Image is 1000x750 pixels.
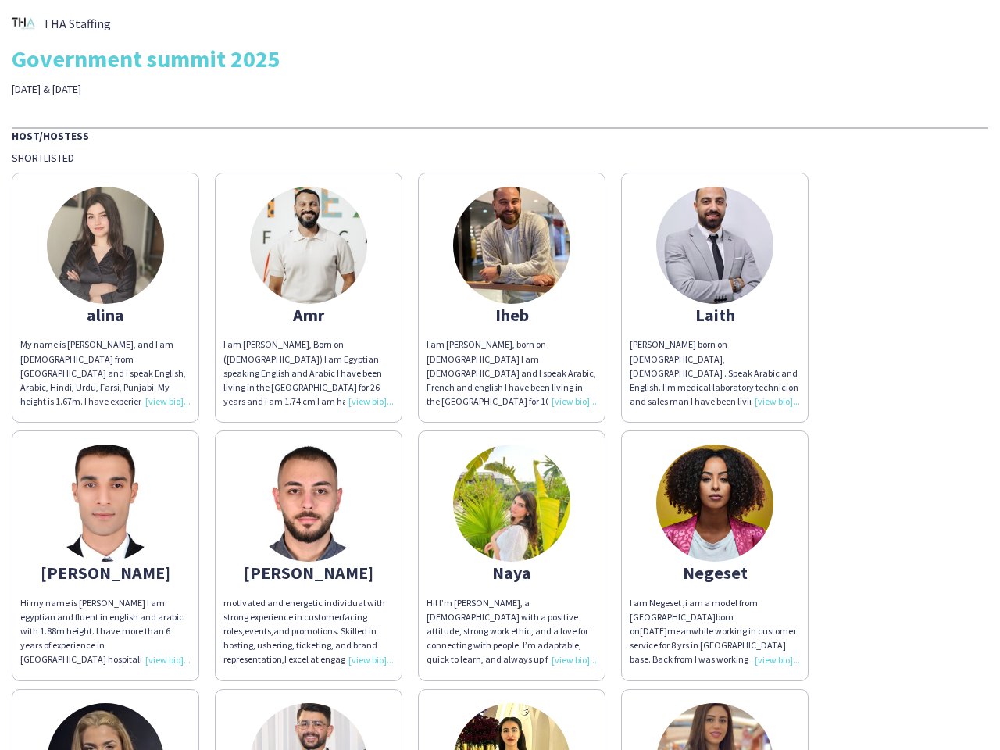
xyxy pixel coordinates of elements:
img: thumb-66e450a78a8e7.jpeg [47,187,164,304]
div: motivated and energetic individual with strong experience in customerfacing roles,events,and prom... [223,596,394,667]
div: Hi my name is [PERSON_NAME] I am egyptian and fluent in english and arabic with 1.88m height. I h... [20,596,191,667]
span: [DATE] [640,625,667,637]
img: thumb-63e3840542f91.jpg [250,445,367,562]
div: Host/Hostess [12,127,988,143]
img: thumb-6756fdcf2a758.jpeg [47,445,164,562]
div: [PERSON_NAME] born on [DEMOGRAPHIC_DATA], [DEMOGRAPHIC_DATA] . Speak Arabic and English. I'm medi... [630,337,800,409]
div: Shortlisted [12,151,988,165]
img: thumb-6728c416b7d28.jpg [656,187,773,304]
div: My name is [PERSON_NAME], and I am [DEMOGRAPHIC_DATA] from [GEOGRAPHIC_DATA] and i speak English,... [20,337,191,409]
span: I am Negeset ,i am a model from [GEOGRAPHIC_DATA] [630,597,758,623]
img: thumb-1679642050641d4dc284058.jpeg [656,445,773,562]
div: Naya [427,566,597,580]
div: Government summit 2025 [12,47,988,70]
img: thumb-68dac54753c10.jpeg [453,445,570,562]
img: thumb-66c1b6852183e.jpeg [250,187,367,304]
div: [DATE] & [DATE] [12,82,354,96]
div: [PERSON_NAME] [20,566,191,580]
div: I am [PERSON_NAME], born on [DEMOGRAPHIC_DATA] I am [DEMOGRAPHIC_DATA] and I speak Arabic, French... [427,337,597,409]
div: Iheb [427,308,597,322]
div: Hi! I’m [PERSON_NAME], a [DEMOGRAPHIC_DATA] with a positive attitude, strong work ethic, and a lo... [427,596,597,667]
span: THA Staffing [43,16,111,30]
img: thumb-7467d447-952b-4a97-b2d1-640738fb6bf0.png [12,12,35,35]
div: alina [20,308,191,322]
div: Negeset [630,566,800,580]
div: Laith [630,308,800,322]
div: Amr [223,308,394,322]
img: thumb-66fa5dee0a23a.jpg [453,187,570,304]
div: I am [PERSON_NAME], Born on ([DEMOGRAPHIC_DATA]) I am Egyptian speaking English and Arabic I have... [223,337,394,409]
div: [PERSON_NAME] [223,566,394,580]
span: meanwhile working in customer service for 8 yrs in [GEOGRAPHIC_DATA] base. Back from I was workin... [630,625,798,694]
